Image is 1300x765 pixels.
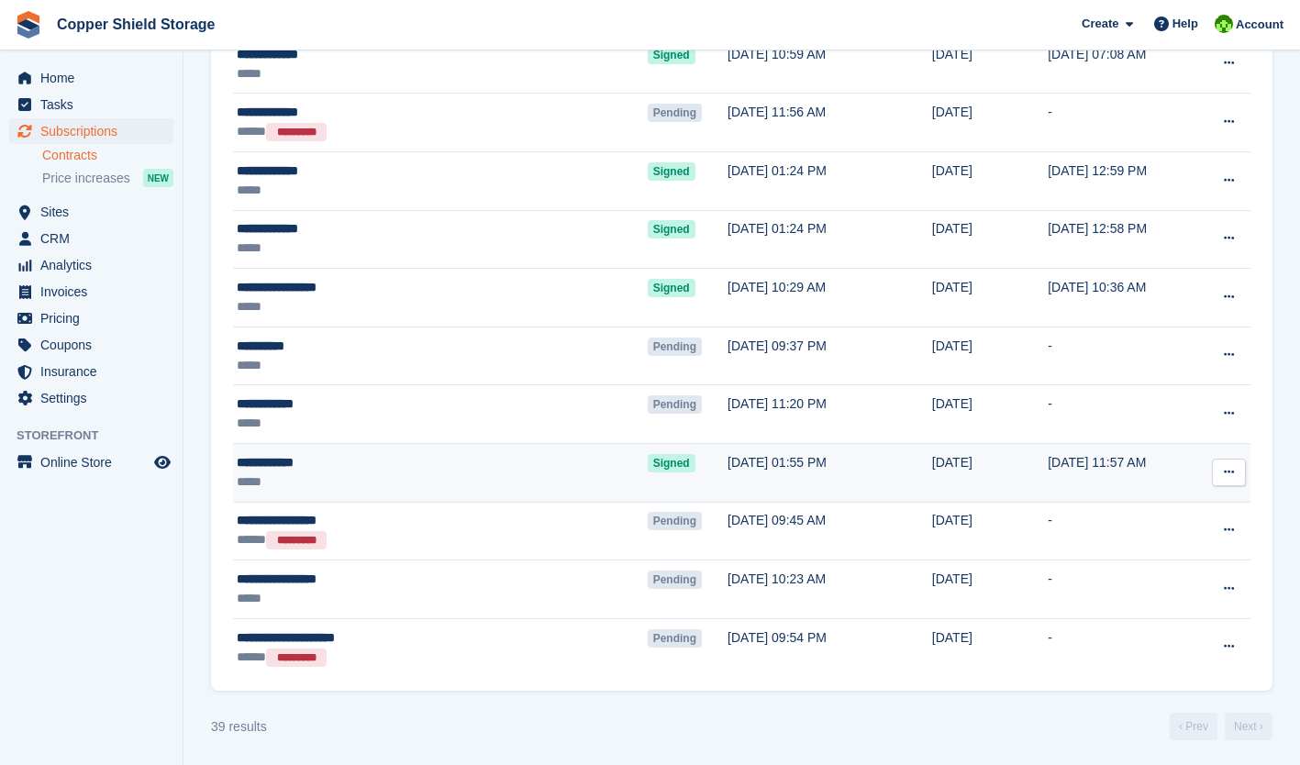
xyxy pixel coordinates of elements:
td: [DATE] 10:29 AM [728,269,932,327]
a: Price increases NEW [42,168,173,188]
td: [DATE] [932,618,1048,676]
a: Previous [1170,713,1217,740]
span: Pending [648,104,702,122]
a: menu [9,359,173,384]
td: [DATE] 12:59 PM [1048,152,1194,211]
span: Signed [648,220,695,238]
span: Signed [648,454,695,472]
span: Insurance [40,359,150,384]
span: Analytics [40,252,150,278]
span: Settings [40,385,150,411]
td: [DATE] 07:08 AM [1048,35,1194,94]
span: Storefront [17,427,183,445]
div: NEW [143,169,173,187]
td: - [1048,560,1194,619]
span: Signed [648,279,695,297]
td: [DATE] 01:24 PM [728,152,932,211]
td: [DATE] 09:45 AM [728,502,932,560]
span: Pricing [40,305,150,331]
a: menu [9,305,173,331]
td: - [1048,94,1194,152]
a: menu [9,92,173,117]
td: [DATE] 12:58 PM [1048,210,1194,269]
a: Preview store [151,451,173,473]
a: menu [9,449,173,475]
td: [DATE] 09:37 PM [728,327,932,385]
a: menu [9,226,173,251]
td: [DATE] 11:57 AM [1048,443,1194,502]
span: Pending [648,395,702,414]
nav: Page [1166,713,1276,740]
td: [DATE] [932,152,1048,211]
span: Pending [648,629,702,648]
span: Pending [648,571,702,589]
span: Help [1172,15,1198,33]
td: [DATE] 10:59 AM [728,35,932,94]
span: Pending [648,512,702,530]
span: Home [40,65,150,91]
td: [DATE] [932,502,1048,560]
span: Subscriptions [40,118,150,144]
td: [DATE] 11:56 AM [728,94,932,152]
span: Invoices [40,279,150,305]
td: [DATE] [932,94,1048,152]
td: - [1048,618,1194,676]
td: - [1048,385,1194,444]
a: menu [9,199,173,225]
a: Next [1225,713,1272,740]
td: [DATE] 10:23 AM [728,560,932,619]
span: Coupons [40,332,150,358]
span: Signed [648,46,695,64]
td: [DATE] [932,35,1048,94]
a: menu [9,279,173,305]
span: Account [1236,16,1283,34]
td: [DATE] [932,269,1048,327]
img: stora-icon-8386f47178a22dfd0bd8f6a31ec36ba5ce8667c1dd55bd0f319d3a0aa187defe.svg [15,11,42,39]
span: Online Store [40,449,150,475]
span: Signed [648,162,695,181]
span: Price increases [42,170,130,187]
div: 39 results [211,717,267,737]
span: Sites [40,199,150,225]
td: [DATE] 01:55 PM [728,443,932,502]
a: menu [9,65,173,91]
td: [DATE] [932,327,1048,385]
a: Copper Shield Storage [50,9,222,39]
a: menu [9,332,173,358]
td: [DATE] [932,210,1048,269]
a: menu [9,252,173,278]
td: - [1048,502,1194,560]
a: Contracts [42,147,173,164]
span: CRM [40,226,150,251]
td: [DATE] 09:54 PM [728,618,932,676]
span: Tasks [40,92,150,117]
td: [DATE] 10:36 AM [1048,269,1194,327]
span: Pending [648,338,702,356]
td: [DATE] 01:24 PM [728,210,932,269]
td: - [1048,327,1194,385]
img: Stephanie Wirhanowicz [1215,15,1233,33]
a: menu [9,118,173,144]
td: [DATE] [932,560,1048,619]
td: [DATE] 11:20 PM [728,385,932,444]
a: menu [9,385,173,411]
span: Create [1082,15,1118,33]
td: [DATE] [932,443,1048,502]
td: [DATE] [932,385,1048,444]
